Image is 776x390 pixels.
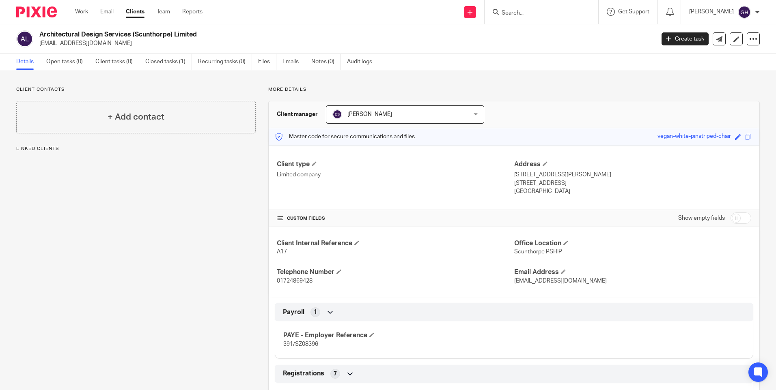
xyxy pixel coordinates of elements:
[39,30,527,39] h2: Architectural Design Services (Scunthorpe) Limited
[514,249,562,255] span: Scunthorpe PSHIP
[514,268,751,276] h4: Email Address
[16,30,33,47] img: svg%3E
[514,179,751,187] p: [STREET_ADDRESS]
[501,10,574,17] input: Search
[314,308,317,316] span: 1
[182,8,203,16] a: Reports
[16,54,40,70] a: Details
[95,54,139,70] a: Client tasks (0)
[277,239,514,248] h4: Client Internal Reference
[678,214,725,222] label: Show empty fields
[283,369,324,378] span: Registrations
[277,215,514,222] h4: CUSTOM FIELDS
[514,278,607,284] span: [EMAIL_ADDRESS][DOMAIN_NAME]
[157,8,170,16] a: Team
[347,111,392,117] span: [PERSON_NAME]
[16,86,256,93] p: Client contacts
[283,341,318,347] span: 391/SZ08396
[198,54,252,70] a: Recurring tasks (0)
[662,32,709,45] a: Create task
[277,160,514,169] h4: Client type
[334,370,337,378] span: 7
[268,86,760,93] p: More details
[46,54,89,70] a: Open tasks (0)
[514,187,751,195] p: [GEOGRAPHIC_DATA]
[514,160,751,169] h4: Address
[277,249,287,255] span: A17
[100,8,114,16] a: Email
[75,8,88,16] a: Work
[277,171,514,179] p: Limited company
[657,132,731,141] div: vegan-white-pinstriped-chair
[258,54,276,70] a: Files
[108,111,164,123] h4: + Add contact
[283,331,514,340] h4: PAYE - Employer Reference
[738,6,751,19] img: svg%3E
[277,110,318,118] h3: Client manager
[16,6,57,17] img: Pixie
[282,54,305,70] a: Emails
[16,146,256,152] p: Linked clients
[275,133,415,141] p: Master code for secure communications and files
[347,54,378,70] a: Audit logs
[277,268,514,276] h4: Telephone Number
[283,308,304,317] span: Payroll
[689,8,734,16] p: [PERSON_NAME]
[514,171,751,179] p: [STREET_ADDRESS][PERSON_NAME]
[618,9,649,15] span: Get Support
[332,109,342,119] img: svg%3E
[311,54,341,70] a: Notes (0)
[126,8,144,16] a: Clients
[145,54,192,70] a: Closed tasks (1)
[514,239,751,248] h4: Office Location
[277,278,313,284] span: 01724869428
[39,39,649,47] p: [EMAIL_ADDRESS][DOMAIN_NAME]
